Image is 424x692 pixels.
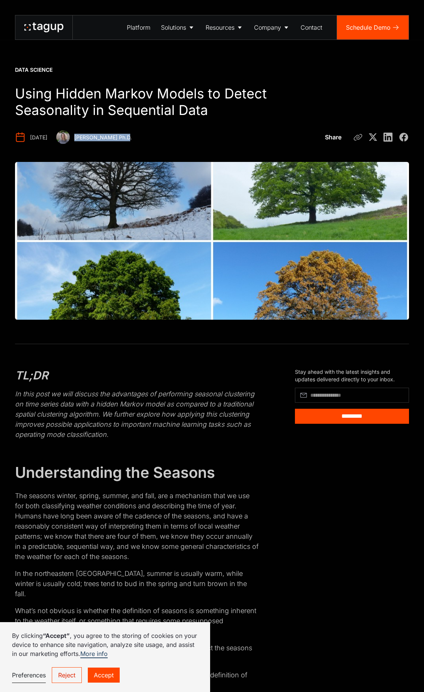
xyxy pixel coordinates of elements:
[30,134,47,141] div: [DATE]
[15,86,313,119] h1: Using Hidden Markov Models to Detect Seasonality in Sequential Data
[295,15,328,39] a: Contact
[346,23,391,32] div: Schedule Demo
[325,133,341,142] div: Share
[88,668,120,683] a: Accept
[122,15,156,39] a: Platform
[15,390,254,438] em: In this post we will discuss the advantages of performing seasonal clustering on time series data...
[156,15,200,39] a: Solutions
[15,369,48,382] em: TL;DR
[295,368,409,383] div: Stay ahead with the latest insights and updates delivered directly to your inbox.
[43,632,70,639] strong: “Accept”
[15,66,53,74] div: Data Science
[295,388,409,424] form: Article Subscribe
[12,668,46,683] a: Preferences
[15,606,259,636] p: What’s not obvious is whether the definition of seasons is something inherent to the weather itse...
[254,23,281,32] div: Company
[74,134,132,141] div: [PERSON_NAME] Ph.D.
[249,15,295,39] a: Company
[301,23,322,32] div: Contact
[12,631,198,658] p: By clicking , you agree to the storing of cookies on your device to enhance site navigation, anal...
[15,568,259,599] p: In the northeastern [GEOGRAPHIC_DATA], summer is usually warm, while winter is usually cold; tree...
[127,23,150,32] div: Platform
[80,650,108,658] a: More info
[52,667,82,683] a: Reject
[15,491,259,562] p: The seasons winter, spring, summer, and fall, are a mechanism that we use for both classifying we...
[206,23,235,32] div: Resources
[337,15,409,39] a: Schedule Demo
[161,23,186,32] div: Solutions
[56,130,70,144] img: Anna Haensch Ph.D.
[200,15,249,39] a: Resources
[15,464,259,482] h1: Understanding the Seasons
